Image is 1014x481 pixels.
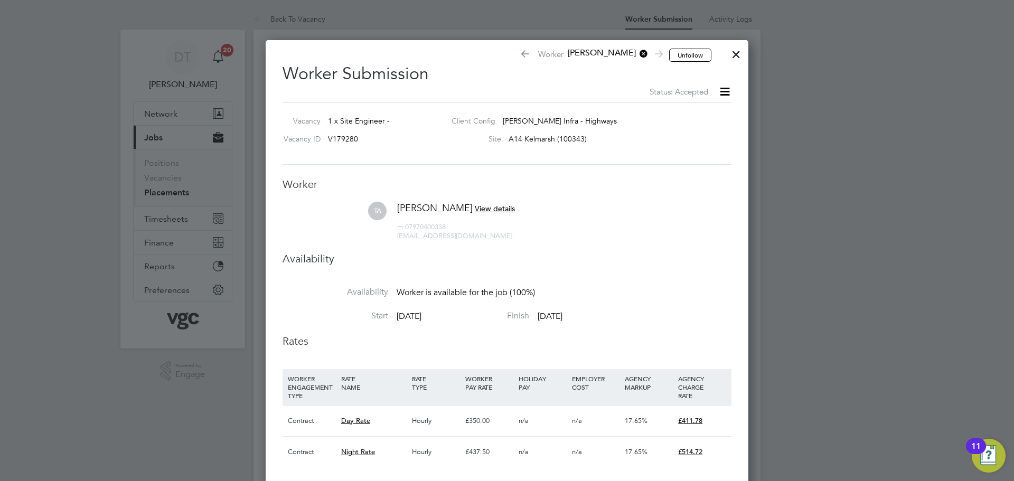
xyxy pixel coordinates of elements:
div: Hourly [409,405,463,436]
h3: Rates [283,334,731,348]
div: WORKER ENGAGEMENT TYPE [285,369,339,405]
span: [PERSON_NAME] [564,48,648,59]
div: Hourly [409,437,463,467]
span: 1 x Site Engineer - [328,116,390,126]
span: Worker is available for the job (100%) [397,287,535,298]
label: Site [443,134,501,144]
label: Finish [424,310,529,322]
span: n/a [519,447,529,456]
span: Day Rate [341,416,370,425]
button: Unfollow [669,49,711,62]
span: n/a [572,447,582,456]
div: Contract [285,405,339,436]
h3: Availability [283,252,731,266]
div: RATE TYPE [409,369,463,397]
div: EMPLOYER COST [569,369,623,397]
div: RATE NAME [339,369,409,397]
span: [PERSON_NAME] Infra - Highways [503,116,617,126]
div: AGENCY CHARGE RATE [675,369,729,405]
label: Client Config [443,116,495,126]
span: £514.72 [678,447,702,456]
span: [DATE] [397,311,421,322]
div: WORKER PAY RATE [463,369,516,397]
label: Vacancy ID [278,134,321,144]
div: HOLIDAY PAY [516,369,569,397]
div: 11 [971,446,981,460]
span: TA [368,202,387,220]
div: £437.50 [463,437,516,467]
label: Availability [283,287,388,298]
div: £350.00 [463,405,516,436]
span: 07970400338 [397,222,446,231]
h2: Worker Submission [283,55,731,98]
span: m: [397,222,405,231]
span: V179280 [328,134,358,144]
label: Vacancy [278,116,321,126]
span: 17.65% [625,416,647,425]
span: Worker [520,48,661,62]
span: £411.78 [678,416,702,425]
span: n/a [572,416,582,425]
button: Open Resource Center, 11 new notifications [972,439,1006,473]
span: View details [475,204,515,213]
span: Night Rate [341,447,375,456]
span: n/a [519,416,529,425]
span: [DATE] [538,311,562,322]
div: AGENCY MARKUP [622,369,675,397]
label: Start [283,310,388,322]
h3: Worker [283,177,731,191]
div: Contract [285,437,339,467]
span: [EMAIL_ADDRESS][DOMAIN_NAME] [397,231,512,240]
span: 17.65% [625,447,647,456]
span: A14 Kelmarsh (100343) [509,134,587,144]
span: [PERSON_NAME] [397,202,473,214]
span: Status: Accepted [650,87,708,97]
